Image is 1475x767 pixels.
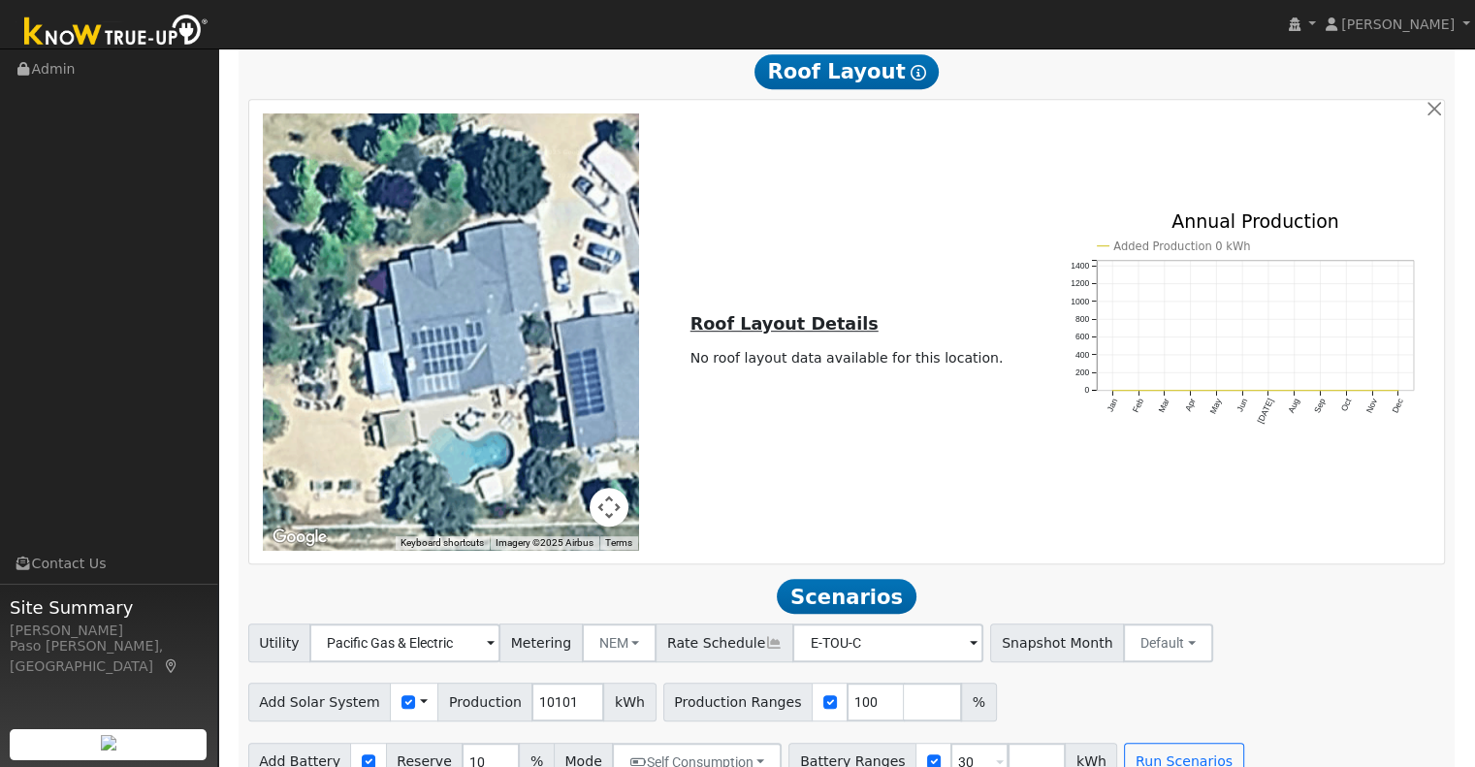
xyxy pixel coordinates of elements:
[268,525,332,550] a: Open this area in Google Maps (opens a new window)
[1312,397,1328,414] text: Sep
[1255,397,1275,425] text: [DATE]
[1339,396,1354,412] text: Oct
[1075,314,1090,324] text: 800
[499,623,583,662] span: Metering
[163,658,180,674] a: Map
[1293,388,1296,391] circle: onclick=""
[656,623,793,662] span: Rate Schedule
[401,536,484,550] button: Keyboard shortcuts
[605,537,632,548] a: Terms (opens in new tab)
[248,623,311,662] span: Utility
[1071,260,1089,270] text: 1400
[690,314,879,334] u: Roof Layout Details
[1183,397,1198,412] text: Apr
[1084,385,1089,395] text: 0
[1171,209,1339,231] text: Annual Production
[1370,388,1373,391] circle: onclick=""
[663,683,813,721] span: Production Ranges
[990,623,1124,662] span: Snapshot Month
[437,683,532,721] span: Production
[248,683,392,721] span: Add Solar System
[1110,388,1113,391] circle: onclick=""
[10,621,208,641] div: [PERSON_NAME]
[1131,397,1145,414] text: Feb
[1364,396,1380,414] text: Nov
[1319,388,1322,391] circle: onclick=""
[1215,388,1218,391] circle: onclick=""
[10,594,208,621] span: Site Summary
[1113,239,1250,252] text: Added Production 0 kWh
[1286,397,1301,414] text: Aug
[1341,16,1455,32] span: [PERSON_NAME]
[1075,332,1090,341] text: 600
[1267,388,1269,391] circle: onclick=""
[603,683,656,721] span: kWh
[1075,368,1090,377] text: 200
[582,623,657,662] button: NEM
[1123,623,1213,662] button: Default
[1391,396,1406,414] text: Dec
[1071,278,1089,288] text: 1200
[961,683,996,721] span: %
[1240,388,1243,391] circle: onclick=""
[1105,397,1119,413] text: Jan
[1396,388,1399,391] circle: onclick=""
[777,579,915,614] span: Scenarios
[792,623,983,662] input: Select a Rate Schedule
[1156,397,1170,414] text: Mar
[1137,388,1139,391] circle: onclick=""
[1075,349,1090,359] text: 400
[101,735,116,751] img: retrieve
[1071,296,1089,305] text: 1000
[10,636,208,677] div: Paso [PERSON_NAME], [GEOGRAPHIC_DATA]
[754,54,940,89] span: Roof Layout
[15,11,218,54] img: Know True-Up
[687,344,1007,371] td: No roof layout data available for this location.
[1345,388,1348,391] circle: onclick=""
[911,65,926,80] i: Show Help
[1189,388,1192,391] circle: onclick=""
[309,623,500,662] input: Select a Utility
[496,537,593,548] span: Imagery ©2025 Airbus
[1207,396,1223,415] text: May
[590,488,628,527] button: Map camera controls
[1163,388,1166,391] circle: onclick=""
[268,525,332,550] img: Google
[1235,397,1249,413] text: Jun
